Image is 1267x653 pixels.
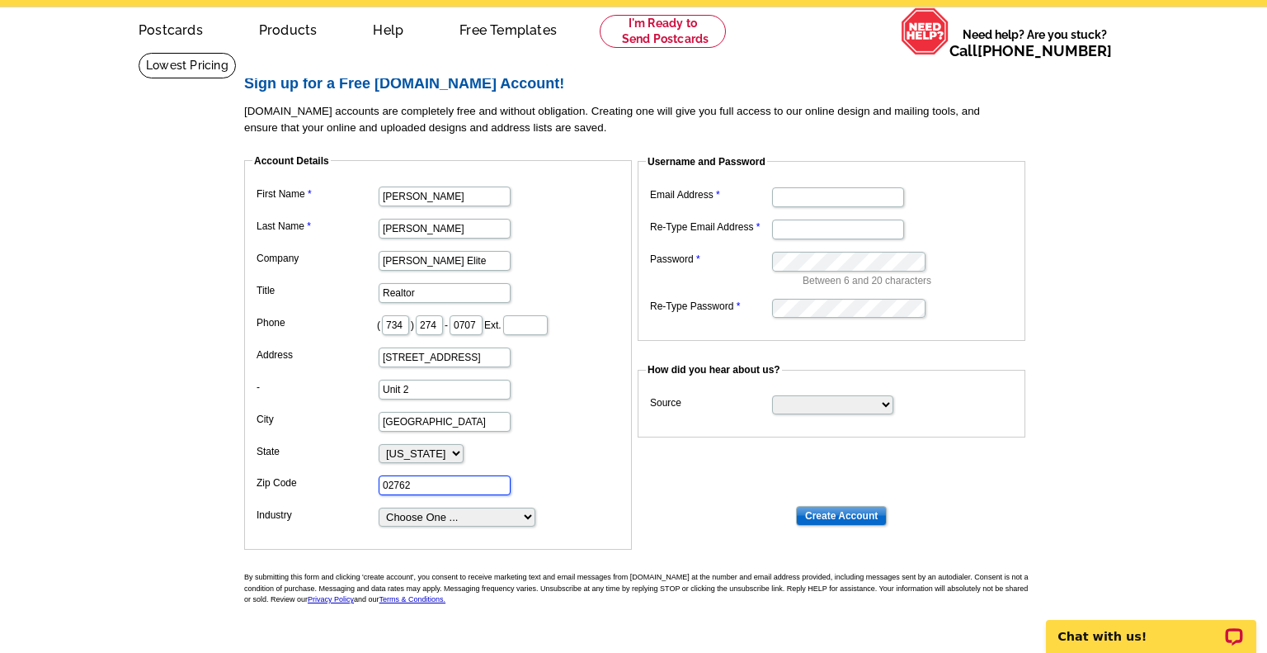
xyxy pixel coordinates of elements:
[244,75,1036,93] h2: Sign up for a Free [DOMAIN_NAME] Account!
[977,42,1112,59] a: [PHONE_NUMBER]
[346,9,430,48] a: Help
[650,395,770,410] label: Source
[252,154,331,168] legend: Account Details
[949,42,1112,59] span: Call
[257,508,377,523] label: Industry
[257,251,377,266] label: Company
[257,412,377,427] label: City
[379,595,446,603] a: Terms & Conditions.
[257,476,377,490] label: Zip Code
[257,219,377,234] label: Last Name
[252,311,624,337] dd: ( ) - Ext.
[650,187,770,202] label: Email Address
[244,103,1036,136] p: [DOMAIN_NAME] accounts are completely free and without obligation. Creating one will give you ful...
[901,7,949,55] img: help
[1035,601,1267,653] iframe: LiveChat chat widget
[650,252,770,267] label: Password
[803,273,1017,288] p: Between 6 and 20 characters
[257,380,377,395] label: -
[949,26,1120,59] span: Need help? Are you stuck?
[244,572,1036,606] p: By submitting this form and clicking 'create account', you consent to receive marketing text and ...
[796,506,887,526] input: Create Account
[646,362,782,377] legend: How did you hear about us?
[257,283,377,298] label: Title
[433,9,583,48] a: Free Templates
[257,187,377,201] label: First Name
[257,348,377,362] label: Address
[112,9,229,48] a: Postcards
[257,315,377,330] label: Phone
[650,299,770,314] label: Re-Type Password
[646,154,767,169] legend: Username and Password
[308,595,354,603] a: Privacy Policy
[233,9,344,48] a: Products
[257,444,377,459] label: State
[650,220,770,234] label: Re-Type Email Address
